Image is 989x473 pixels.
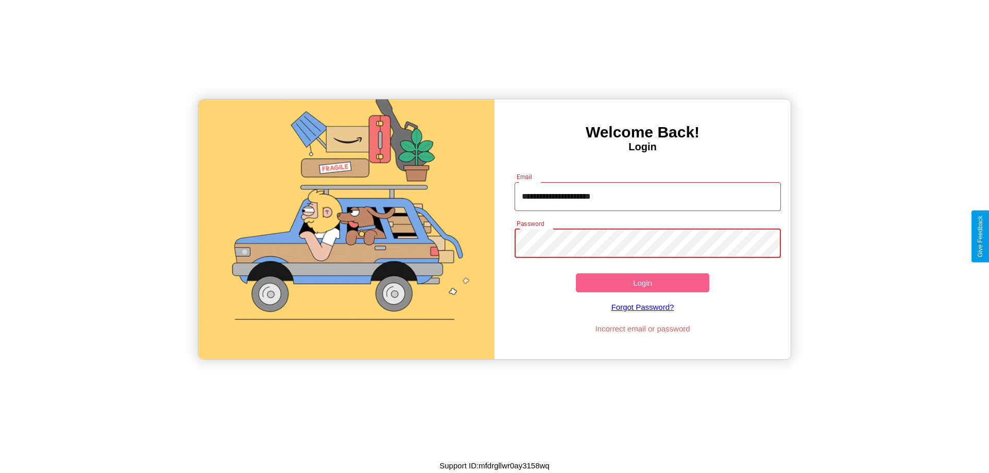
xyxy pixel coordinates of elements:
p: Incorrect email or password [509,322,776,336]
label: Email [517,172,533,181]
a: Forgot Password? [509,292,776,322]
h3: Welcome Back! [494,124,791,141]
img: gif [198,99,494,359]
h4: Login [494,141,791,153]
div: Give Feedback [977,216,984,257]
p: Support ID: mfdrgllwr0ay3158wq [439,459,549,472]
label: Password [517,219,544,228]
button: Login [576,273,709,292]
